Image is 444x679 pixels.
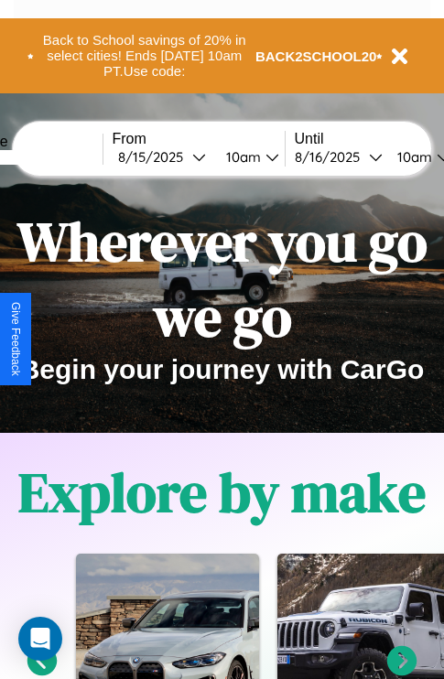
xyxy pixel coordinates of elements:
[18,455,426,530] h1: Explore by make
[113,131,285,147] label: From
[18,617,62,661] div: Open Intercom Messenger
[388,148,437,166] div: 10am
[217,148,265,166] div: 10am
[295,148,369,166] div: 8 / 16 / 2025
[9,302,22,376] div: Give Feedback
[118,148,192,166] div: 8 / 15 / 2025
[211,147,285,167] button: 10am
[113,147,211,167] button: 8/15/2025
[255,48,377,64] b: BACK2SCHOOL20
[34,27,255,84] button: Back to School savings of 20% in select cities! Ends [DATE] 10am PT.Use code:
